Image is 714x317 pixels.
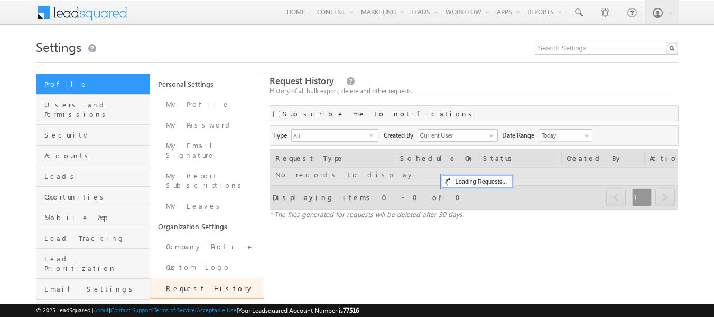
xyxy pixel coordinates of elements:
[36,95,150,125] a: Users and Permissions
[270,210,464,219] span: * The files generated for requests will be deleted after 30 days.
[150,216,264,237] a: Organization Settings
[44,192,147,202] span: Opportunities
[442,175,513,188] div: Loading Requests...
[150,166,264,196] a: My Report Subscriptions
[44,254,147,273] span: Lead Prioritization
[36,74,150,95] a: Profile
[273,129,291,140] span: Type
[36,207,150,228] a: Mobile App
[150,135,264,166] a: My Email Signature
[539,131,589,140] span: Today
[36,166,150,187] a: Leads
[283,109,476,119] label: Subscribe me to notifications
[150,196,264,216] a: My Leaves
[150,74,264,94] a: Personal Settings
[150,257,264,278] a: Custom Logo
[539,129,592,142] a: Today
[197,306,237,313] a: Acceptable Use
[270,86,679,96] div: History of all bulk export, delete and other requests
[36,187,150,207] a: Opportunities
[292,130,369,141] span: All
[343,306,359,314] span: 77516
[36,38,81,55] span: Settings
[36,305,359,315] span: © 2025 LeadSquared | | | | |
[36,146,150,166] a: Accounts
[484,130,497,141] a: Show All Items
[150,94,264,115] a: My Profile
[44,79,147,89] span: Profile
[44,130,147,140] span: Security
[150,237,264,257] a: Company Profile
[110,306,152,313] a: Contact Support
[44,151,147,160] span: Accounts
[502,129,539,140] span: Date Range
[36,228,150,249] a: Lead Tracking
[44,213,147,222] span: Mobile App
[94,306,109,313] a: About
[44,284,147,294] span: Email Settings
[535,42,678,55] input: Search Settings
[154,306,195,313] a: Terms of Service
[36,249,150,279] a: Lead Prioritization
[238,306,359,314] span: Your Leadsquared Account Number is
[418,129,498,142] input: Type to Search
[44,233,147,243] span: Lead Tracking
[44,100,147,119] span: Users and Permissions
[36,279,150,300] a: Email Settings
[36,125,150,146] a: Security
[44,171,147,181] span: Leads
[270,75,334,87] span: Request History
[384,129,418,140] span: Created By
[150,278,264,299] a: Request History
[150,115,264,135] a: My Password
[369,132,378,137] span: select
[291,129,378,142] div: All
